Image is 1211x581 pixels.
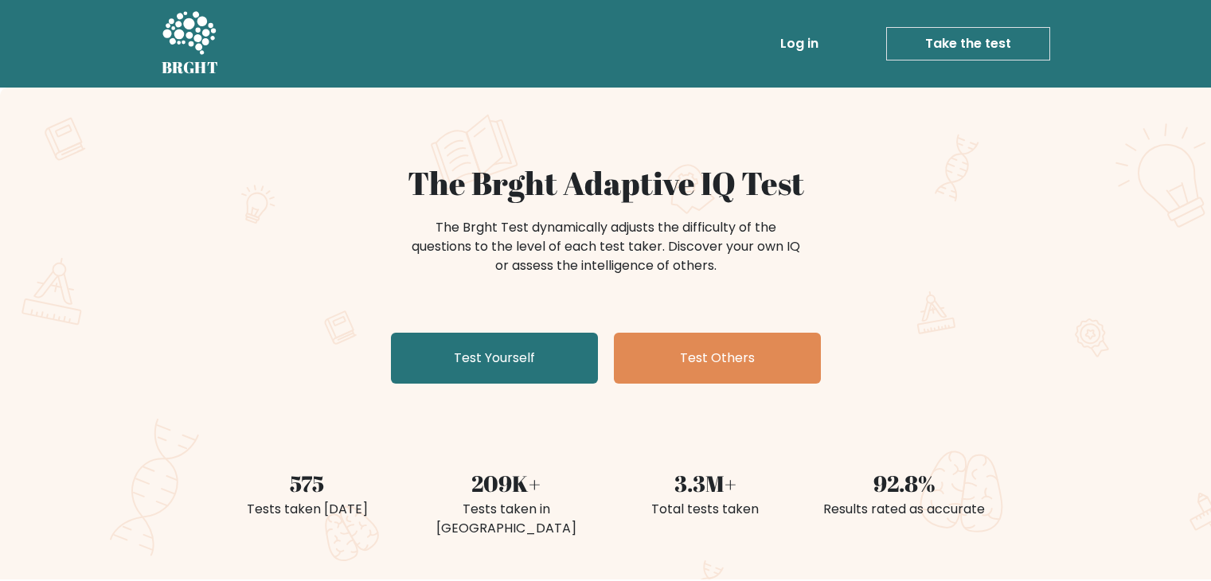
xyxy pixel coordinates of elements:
[407,218,805,275] div: The Brght Test dynamically adjusts the difficulty of the questions to the level of each test take...
[774,28,825,60] a: Log in
[391,333,598,384] a: Test Yourself
[615,466,795,500] div: 3.3M+
[217,466,397,500] div: 575
[814,466,994,500] div: 92.8%
[614,333,821,384] a: Test Others
[814,500,994,519] div: Results rated as accurate
[162,58,219,77] h5: BRGHT
[615,500,795,519] div: Total tests taken
[162,6,219,81] a: BRGHT
[217,164,994,202] h1: The Brght Adaptive IQ Test
[217,500,397,519] div: Tests taken [DATE]
[416,500,596,538] div: Tests taken in [GEOGRAPHIC_DATA]
[886,27,1050,60] a: Take the test
[416,466,596,500] div: 209K+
